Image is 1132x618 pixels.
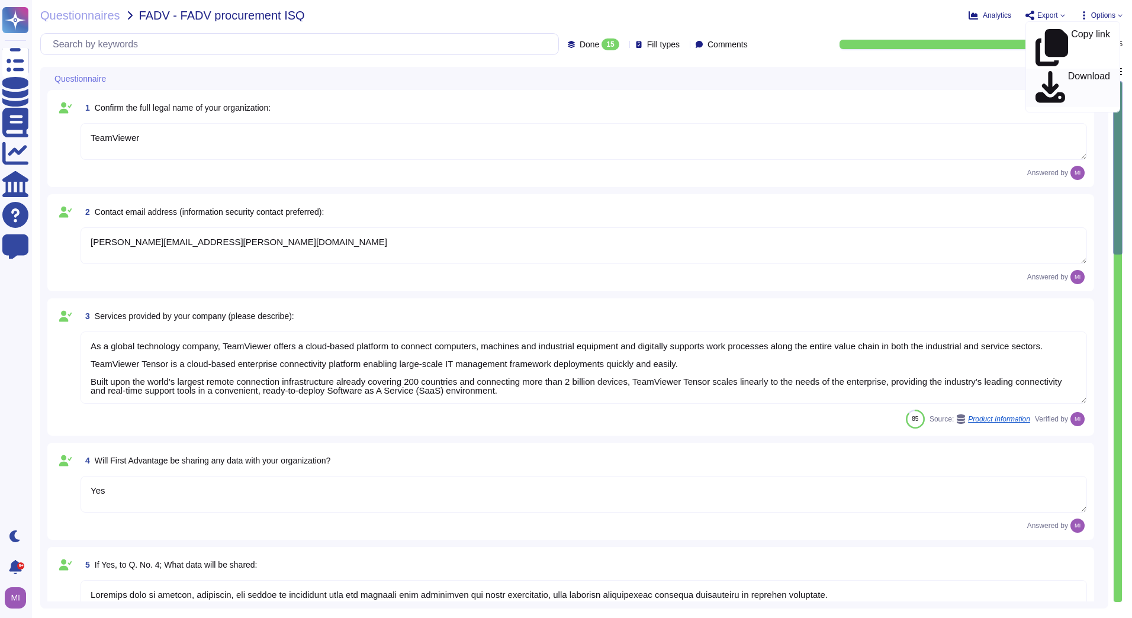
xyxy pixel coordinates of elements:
[1070,412,1085,426] img: user
[81,104,90,112] span: 1
[81,476,1087,513] textarea: Yes
[647,40,680,49] span: Fill types
[983,12,1011,19] span: Analytics
[81,123,1087,160] textarea: TeamViewer
[139,9,305,21] span: FADV - FADV procurement ISQ
[95,103,271,112] span: Confirm the full legal name of your organization:
[707,40,748,49] span: Comments
[602,38,619,50] div: 15
[1026,69,1120,107] a: Download
[930,414,1030,424] span: Source:
[5,587,26,609] img: user
[54,75,106,83] span: Questionnaire
[95,311,294,321] span: Services provided by your company (please describe):
[1027,169,1068,176] span: Answered by
[17,562,24,569] div: 9+
[81,312,90,320] span: 3
[81,208,90,216] span: 2
[95,560,258,569] span: If Yes, to Q. No. 4; What data will be shared:
[2,585,34,611] button: user
[1070,519,1085,533] img: user
[1027,273,1068,281] span: Answered by
[912,416,918,422] span: 85
[1070,166,1085,180] img: user
[40,9,120,21] span: Questionnaires
[95,456,330,465] span: Will First Advantage be sharing any data with your organization?
[969,11,1011,20] button: Analytics
[47,34,558,54] input: Search by keywords
[1070,270,1085,284] img: user
[968,416,1030,423] span: Product Information
[1091,12,1115,19] span: Options
[81,331,1087,404] textarea: As a global technology company, TeamViewer offers a cloud-based platform to connect computers, ma...
[1071,30,1110,66] p: Copy link
[81,227,1087,264] textarea: [PERSON_NAME][EMAIL_ADDRESS][PERSON_NAME][DOMAIN_NAME]
[1026,27,1120,69] a: Copy link
[81,456,90,465] span: 4
[1068,72,1110,105] p: Download
[1037,12,1058,19] span: Export
[1035,416,1068,423] span: Verified by
[1027,522,1068,529] span: Answered by
[580,40,599,49] span: Done
[95,207,324,217] span: Contact email address (information security contact preferred):
[81,561,90,569] span: 5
